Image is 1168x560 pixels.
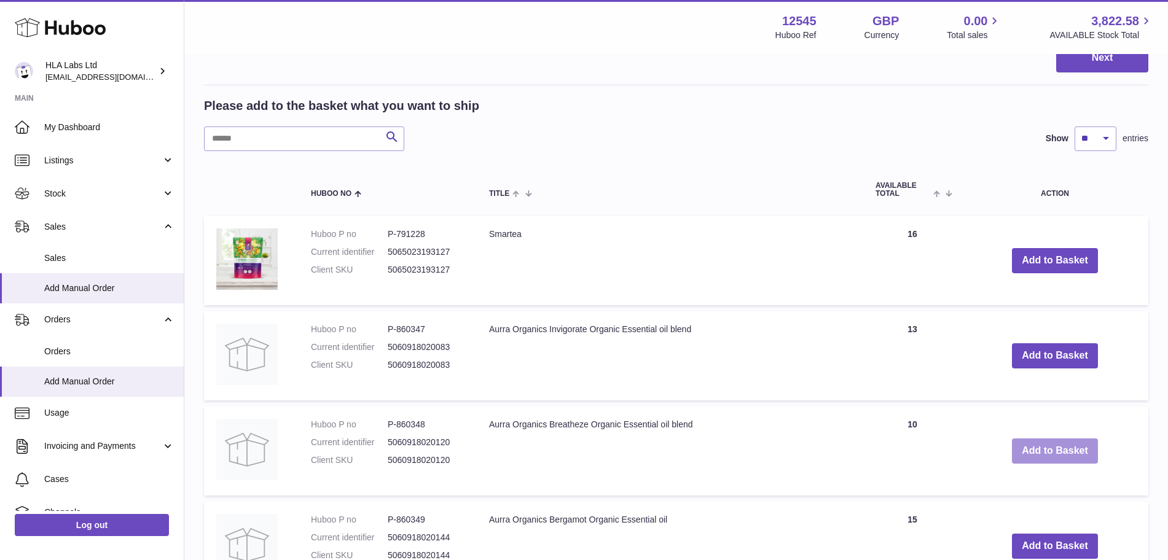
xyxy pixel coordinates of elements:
div: HLA Labs Ltd [45,60,156,83]
span: Title [489,190,509,198]
strong: GBP [872,13,899,29]
td: Aurra Organics Invigorate Organic Essential oil blend [477,311,863,400]
span: 3,822.58 [1091,13,1139,29]
img: Aurra Organics Invigorate Organic Essential oil blend [216,324,278,385]
dd: P-860348 [388,419,464,430]
th: Action [962,169,1148,210]
img: clinton@newgendirect.com [15,62,33,80]
dd: 5060918020120 [388,454,464,466]
span: [EMAIL_ADDRESS][DOMAIN_NAME] [45,72,181,82]
dt: Client SKU [311,454,388,466]
dd: 5065023193127 [388,246,464,258]
dt: Current identifier [311,341,388,353]
span: 0.00 [964,13,988,29]
dd: P-860349 [388,514,464,526]
span: AVAILABLE Stock Total [1049,29,1153,41]
span: Usage [44,407,174,419]
span: My Dashboard [44,122,174,133]
label: Show [1046,133,1068,144]
td: Aurra Organics Breatheze Organic Essential oil blend [477,406,863,496]
span: Total sales [947,29,1001,41]
button: Add to Basket [1012,534,1098,559]
span: Listings [44,155,162,166]
span: Stock [44,188,162,200]
span: Orders [44,314,162,325]
td: 10 [863,406,962,496]
button: Next [1056,44,1148,72]
dt: Client SKU [311,359,388,371]
img: Smartea [216,228,278,290]
dt: Huboo P no [311,228,388,240]
dt: Current identifier [311,532,388,543]
dt: Huboo P no [311,514,388,526]
a: Log out [15,514,169,536]
dt: Current identifier [311,437,388,448]
dt: Client SKU [311,264,388,276]
td: Smartea [477,216,863,305]
span: Cases [44,473,174,485]
dd: P-791228 [388,228,464,240]
span: Add Manual Order [44,376,174,387]
span: AVAILABLE Total [876,182,930,198]
span: Channels [44,507,174,518]
span: Sales [44,221,162,233]
dt: Current identifier [311,246,388,258]
button: Add to Basket [1012,343,1098,368]
span: Huboo no [311,190,351,198]
td: 16 [863,216,962,305]
dd: 5060918020083 [388,359,464,371]
dd: 5065023193127 [388,264,464,276]
div: Huboo Ref [775,29,817,41]
button: Add to Basket [1012,438,1098,464]
div: Currency [864,29,900,41]
span: Add Manual Order [44,282,174,294]
a: 0.00 Total sales [947,13,1001,41]
span: entries [1123,133,1148,144]
dd: 5060918020083 [388,341,464,353]
h2: Please add to the basket what you want to ship [204,98,479,114]
img: Aurra Organics Breatheze Organic Essential oil blend [216,419,278,480]
strong: 12545 [782,13,817,29]
dd: 5060918020144 [388,532,464,543]
span: Orders [44,346,174,357]
dt: Huboo P no [311,419,388,430]
td: 13 [863,311,962,400]
span: Sales [44,252,174,264]
a: 3,822.58 AVAILABLE Stock Total [1049,13,1153,41]
dd: P-860347 [388,324,464,335]
dd: 5060918020120 [388,437,464,448]
dt: Huboo P no [311,324,388,335]
span: Invoicing and Payments [44,440,162,452]
button: Add to Basket [1012,248,1098,273]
